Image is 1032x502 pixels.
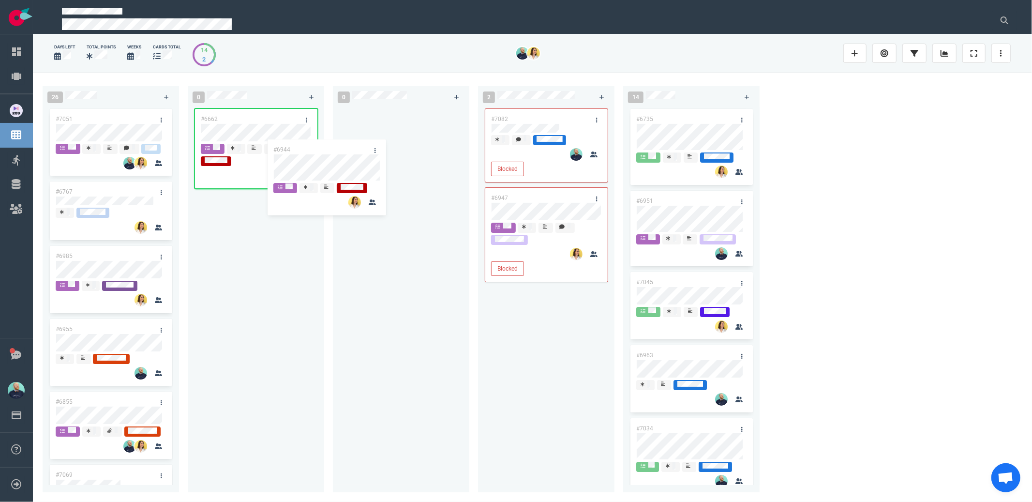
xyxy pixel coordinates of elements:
[87,44,116,50] div: Total Points
[636,116,653,122] a: #6735
[570,148,583,161] img: 26
[483,91,495,103] span: 2
[193,91,205,103] span: 0
[338,91,350,103] span: 0
[201,55,208,64] div: 2
[135,367,147,380] img: 26
[54,44,75,50] div: days left
[135,221,147,234] img: 26
[636,279,653,286] a: #7045
[636,352,653,359] a: #6963
[280,169,292,182] img: 26
[123,440,136,453] img: 26
[491,261,524,276] button: Blocked
[715,247,728,260] img: 26
[491,162,524,176] button: Blocked
[135,157,147,169] img: 26
[123,157,136,169] img: 26
[56,326,73,333] a: #6955
[628,91,643,103] span: 14
[56,188,73,195] a: #6767
[636,198,653,204] a: #6951
[516,47,529,60] img: 26
[527,47,540,60] img: 26
[715,475,728,487] img: 26
[491,116,508,122] a: #7082
[570,248,583,260] img: 26
[56,398,73,405] a: #6855
[715,393,728,406] img: 26
[201,46,208,55] div: 14
[56,253,73,259] a: #6985
[153,44,181,50] div: cards total
[56,472,73,478] a: #7069
[636,425,653,432] a: #7034
[56,116,73,122] a: #7051
[201,116,218,122] a: #6662
[135,440,147,453] img: 26
[127,44,141,50] div: Weeks
[47,91,63,103] span: 26
[269,169,281,182] img: 26
[715,320,728,333] img: 26
[491,195,508,201] a: #6947
[135,294,147,306] img: 26
[715,166,728,178] img: 26
[991,463,1020,492] div: Ouvrir le chat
